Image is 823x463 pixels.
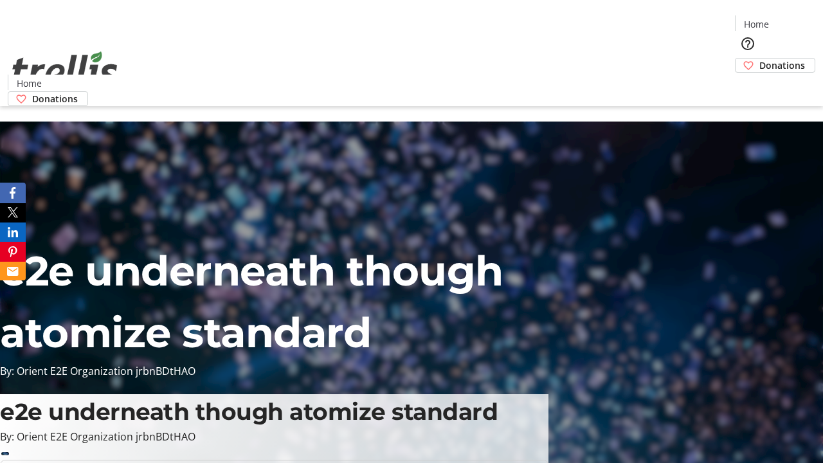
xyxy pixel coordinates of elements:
[735,73,761,98] button: Cart
[735,31,761,57] button: Help
[759,59,805,72] span: Donations
[736,17,777,31] a: Home
[8,37,122,102] img: Orient E2E Organization jrbnBDtHAO's Logo
[735,58,815,73] a: Donations
[744,17,769,31] span: Home
[8,77,50,90] a: Home
[17,77,42,90] span: Home
[32,92,78,105] span: Donations
[8,91,88,106] a: Donations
